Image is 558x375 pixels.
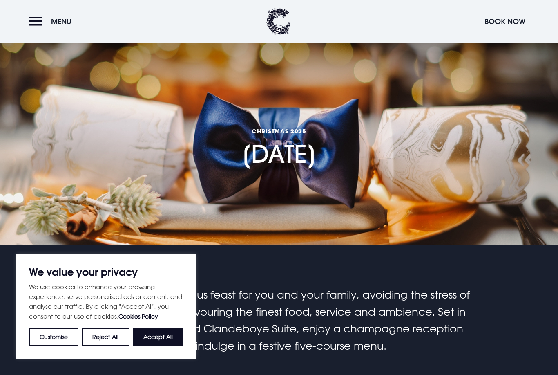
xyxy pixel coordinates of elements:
div: We value your privacy [16,254,196,359]
img: Clandeboye Lodge [266,8,290,35]
h1: [DATE] [241,81,317,168]
button: Customise [29,328,78,346]
p: Indulge in a sumptuous feast for you and your family, avoiding the stress of [DATE] lunch and sav... [85,286,473,354]
button: Book Now [480,13,529,30]
a: Cookies Policy [118,313,158,320]
span: CHRISTMAS 2025 [241,127,317,135]
p: We value your privacy [29,267,183,277]
p: We use cookies to enhance your browsing experience, serve personalised ads or content, and analys... [29,282,183,321]
span: Menu [51,17,71,26]
button: Menu [29,13,76,30]
button: Reject All [82,328,129,346]
button: Accept All [133,328,183,346]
